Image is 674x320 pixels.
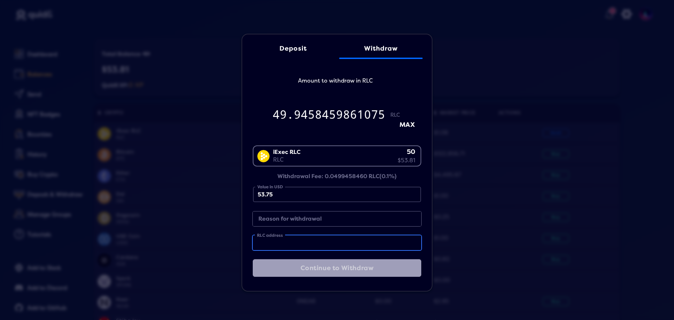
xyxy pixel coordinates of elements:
[253,259,421,277] button: Continue to Withdraw
[390,112,407,137] span: RLC
[254,165,417,174] input: Search for option
[258,45,328,52] div: Deposit
[267,103,390,126] input: 0
[251,38,335,59] a: Deposit
[256,214,407,224] label: Reason for withdrawal
[339,38,423,59] a: Withdraw
[273,156,300,164] div: RLC
[251,75,419,93] h5: Amount to withdraw in RLC
[257,150,270,162] img: RLC
[398,148,415,157] div: 50
[253,187,421,202] input: none
[398,157,415,164] div: $53.81
[255,232,285,239] label: RLC address
[390,119,425,131] button: MAX
[253,145,421,166] div: Search for option
[346,45,416,52] div: Withdraw
[273,148,300,156] div: iExec RLC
